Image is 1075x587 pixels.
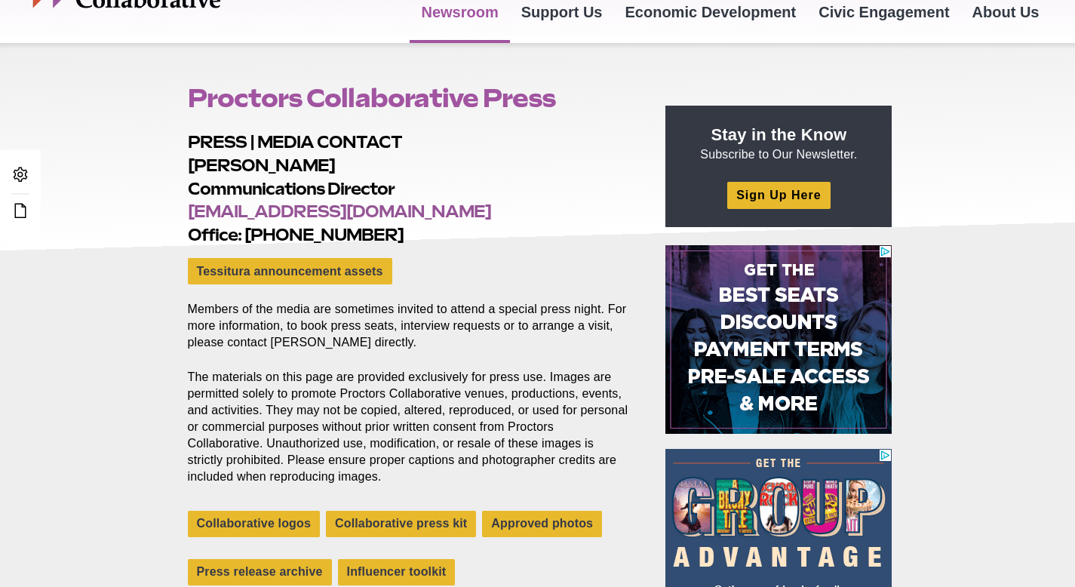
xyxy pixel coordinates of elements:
[188,84,631,112] h1: Proctors Collaborative Press
[188,301,631,351] p: Members of the media are sometimes invited to attend a special press night. For more information,...
[188,201,491,221] a: [EMAIL_ADDRESS][DOMAIN_NAME]
[711,125,847,144] strong: Stay in the Know
[727,182,830,208] a: Sign Up Here
[482,511,602,537] a: Approved photos
[188,131,631,247] h2: PRESS | MEDIA CONTACT [PERSON_NAME] Communications Director Office: [PHONE_NUMBER]
[8,198,33,226] a: Edit this Post/Page
[188,258,392,284] a: Tessitura announcement assets
[188,369,631,486] p: The materials on this page are provided exclusively for press use. Images are permitted solely to...
[188,559,332,585] a: Press release archive
[326,511,476,537] a: Collaborative press kit
[665,245,892,434] iframe: Advertisement
[683,124,874,163] p: Subscribe to Our Newsletter.
[8,161,33,189] a: Admin Area
[338,559,456,585] a: Influencer toolkit
[188,511,321,537] a: Collaborative logos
